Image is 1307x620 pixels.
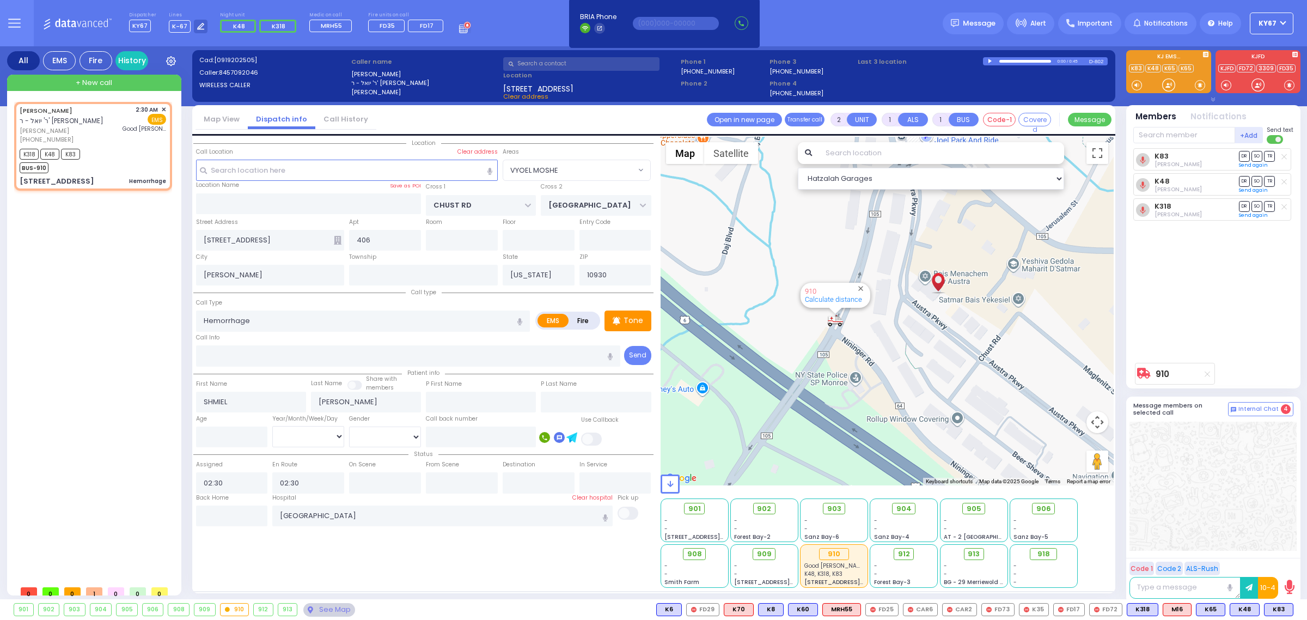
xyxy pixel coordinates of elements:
span: Phone 2 [681,79,766,88]
span: - [944,562,947,570]
label: Save as POI [390,182,421,190]
span: Message [963,18,995,29]
div: See map [303,603,355,617]
span: Other building occupants [334,236,341,245]
div: BLS [788,603,818,616]
span: 906 [1036,503,1051,514]
div: K65 [1196,603,1225,616]
div: K48 [1230,603,1260,616]
span: Dov Guttman [1155,160,1202,168]
span: [PHONE_NUMBER] [20,135,74,144]
div: 906 [143,604,163,616]
span: - [734,525,737,533]
span: - [1013,516,1017,525]
span: Joel Deutsch [1155,210,1202,218]
label: Clear hospital [572,494,613,502]
span: 0 [42,587,59,595]
div: ALS [822,603,861,616]
div: ALS [1163,603,1192,616]
a: FD35 [1277,64,1296,72]
a: Open in new page [707,113,782,126]
div: K8 [758,603,784,616]
div: BLS [758,603,784,616]
label: First Name [196,380,227,388]
div: 901 [14,604,33,616]
img: red-radio-icon.svg [691,607,697,612]
span: DR [1239,201,1250,211]
button: Code 2 [1156,562,1183,575]
button: Members [1135,111,1176,123]
span: KY67 [129,20,151,32]
span: Shia Lieberman [1155,185,1202,193]
label: Last 3 location [858,57,982,66]
img: Logo [43,16,115,30]
div: 909 [194,604,215,616]
div: D-802 [1089,57,1108,65]
a: Send again [1239,187,1268,193]
span: Good Sam [123,125,166,133]
div: Year/Month/Week/Day [272,415,344,423]
span: 901 [688,503,701,514]
button: Drag Pegman onto the map to open Street View [1086,451,1108,472]
label: EMS [538,314,569,327]
span: FD35 [380,21,395,30]
h5: Message members on selected call [1133,402,1228,416]
span: - [874,570,877,578]
label: Hospital [272,494,296,502]
div: K83 [1264,603,1293,616]
span: [0919202505] [214,56,257,64]
button: Close [856,283,866,294]
span: Phone 4 [769,79,854,88]
span: MRH55 [321,21,342,30]
span: 904 [896,503,912,514]
span: Send text [1267,126,1293,134]
span: 912 [898,549,910,560]
span: - [874,516,877,525]
img: red-radio-icon.svg [1094,607,1100,612]
div: K318 [1127,603,1158,616]
div: 0:45 [1068,55,1078,68]
span: Clear address [503,92,548,101]
span: BUS-910 [20,162,48,173]
div: 902 [39,604,59,616]
label: KJ EMS... [1126,54,1211,62]
label: Entry Code [579,218,610,227]
button: KY67 [1250,13,1293,34]
button: Code 1 [1129,562,1154,575]
a: K48 [1155,177,1170,185]
label: [PHONE_NUMBER] [681,67,735,75]
button: BUS [949,113,979,126]
label: Floor [503,218,516,227]
span: members [366,384,394,392]
div: K35 [1019,603,1049,616]
label: Night unit [220,12,300,19]
img: red-radio-icon.svg [908,607,913,612]
span: 903 [827,503,841,514]
div: K70 [724,603,754,616]
a: History [115,51,148,70]
span: Smith Farm [664,578,699,586]
span: K48, K318, K83 [804,570,842,578]
a: 910 [1156,370,1169,378]
a: Dispatch info [248,114,315,124]
button: Notifications [1190,111,1247,123]
span: 905 [967,503,981,514]
span: DR [1239,151,1250,161]
span: [STREET_ADDRESS][PERSON_NAME] [734,578,837,586]
div: FD17 [1053,603,1085,616]
label: Destination [503,460,535,469]
span: [STREET_ADDRESS][PERSON_NAME] [804,578,907,586]
span: 908 [687,549,702,560]
label: En Route [272,460,297,469]
a: KJFD [1218,64,1236,72]
div: 910 [827,314,844,327]
div: FD29 [686,603,719,616]
label: Caller name [351,57,500,66]
button: Internal Chat 4 [1228,402,1293,416]
a: 3309 [1256,64,1276,72]
div: / [1066,55,1068,68]
button: 10-4 [1258,577,1278,599]
span: Sanz Bay-5 [1013,533,1048,541]
div: FD25 [865,603,899,616]
span: [PERSON_NAME] [20,126,119,136]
